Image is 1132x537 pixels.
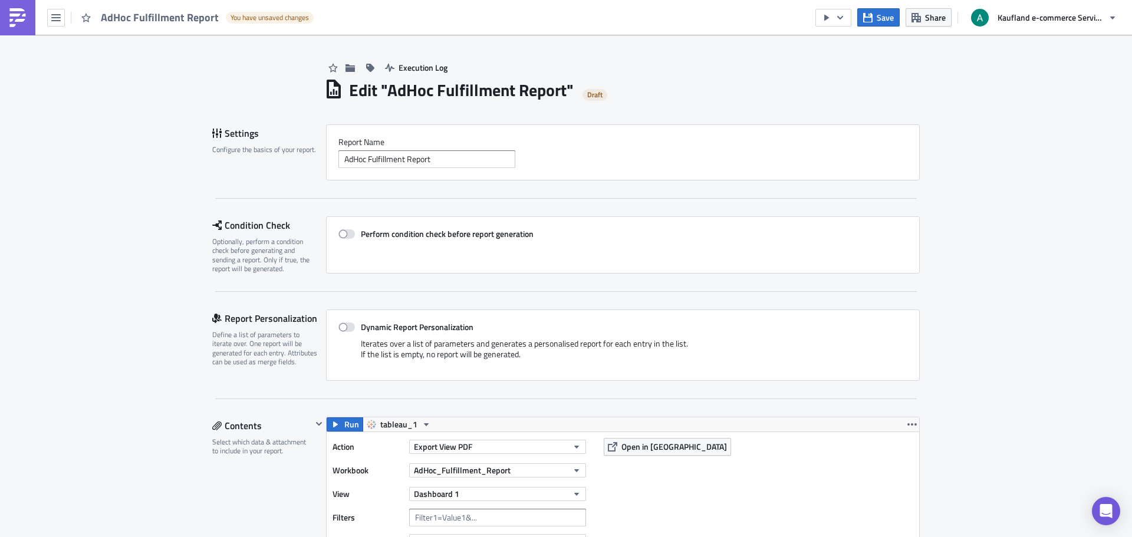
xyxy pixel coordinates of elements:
[379,58,453,77] button: Execution Log
[333,462,403,479] label: Workbook
[212,330,318,367] div: Define a list of parameters to iterate over. One report will be generated for each entry. Attribu...
[621,440,727,453] span: Open in [GEOGRAPHIC_DATA]
[414,487,459,500] span: Dashboard 1
[344,417,359,431] span: Run
[212,216,326,234] div: Condition Check
[212,237,318,274] div: Optionally, perform a condition check before generating and sending a report. Only if true, the r...
[363,417,435,431] button: tableau_1
[380,417,417,431] span: tableau_1
[212,437,312,456] div: Select which data & attachment to include in your report.
[212,124,326,142] div: Settings
[409,463,586,477] button: AdHoc_Fulfillment_Report
[338,338,907,368] div: Iterates over a list of parameters and generates a personalised report for each entry in the list...
[399,61,447,74] span: Execution Log
[361,228,534,240] strong: Perform condition check before report generation
[327,417,363,431] button: Run
[587,90,603,100] span: Draft
[312,417,326,431] button: Hide content
[349,80,574,101] h1: Edit " AdHoc Fulfillment Report "
[212,417,312,434] div: Contents
[212,145,318,154] div: Configure the basics of your report.
[101,11,220,24] span: AdHoc Fulfillment Report
[877,11,894,24] span: Save
[604,438,731,456] button: Open in [GEOGRAPHIC_DATA]
[906,8,952,27] button: Share
[1092,497,1120,525] div: Open Intercom Messenger
[333,485,403,503] label: View
[333,438,403,456] label: Action
[8,8,27,27] img: PushMetrics
[212,309,326,327] div: Report Personalization
[361,321,473,333] strong: Dynamic Report Personalization
[414,440,472,453] span: Export View PDF
[998,11,1104,24] span: Kaufland e-commerce Services GmbH & Co. KG
[925,11,946,24] span: Share
[857,8,900,27] button: Save
[338,137,907,147] label: Report Nam﻿e
[964,5,1123,31] button: Kaufland e-commerce Services GmbH & Co. KG
[970,8,990,28] img: Avatar
[333,509,403,526] label: Filters
[414,464,511,476] span: AdHoc_Fulfillment_Report
[409,440,586,454] button: Export View PDF
[409,487,586,501] button: Dashboard 1
[409,509,586,526] input: Filter1=Value1&...
[231,13,309,22] span: You have unsaved changes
